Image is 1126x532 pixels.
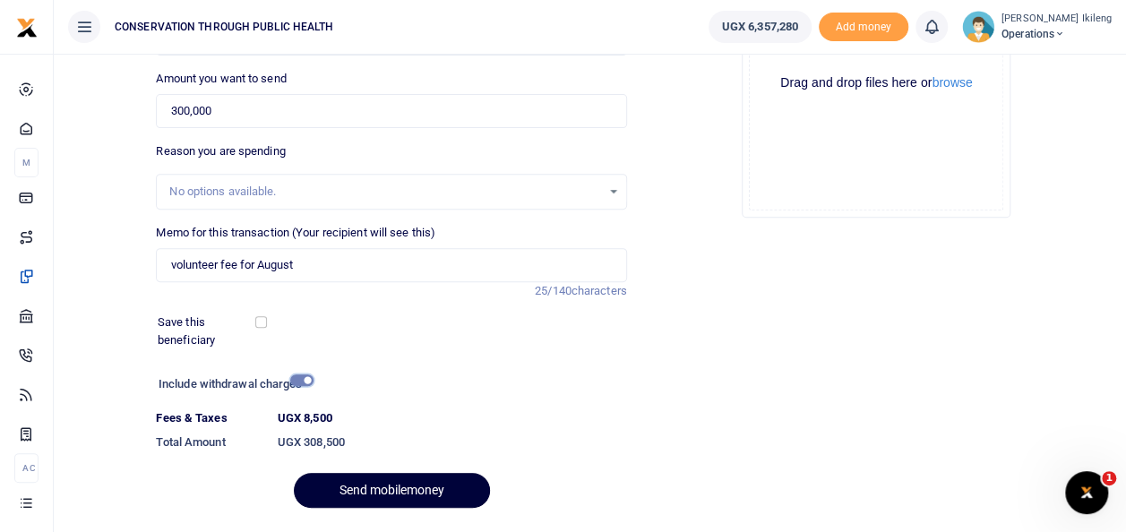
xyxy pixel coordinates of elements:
label: Memo for this transaction (Your recipient will see this) [156,224,435,242]
h6: UGX 308,500 [278,435,627,450]
input: UGX [156,94,626,128]
a: Add money [819,19,908,32]
iframe: Intercom live chat [1065,471,1108,514]
span: 1 [1102,471,1116,485]
label: Reason you are spending [156,142,285,160]
span: Operations [1001,26,1112,42]
h6: Include withdrawal charges [159,377,305,391]
img: logo-small [16,17,38,39]
span: Add money [819,13,908,42]
label: Save this beneficiary [158,313,258,348]
button: browse [932,76,972,89]
label: UGX 8,500 [278,409,332,427]
h6: Total Amount [156,435,262,450]
span: CONSERVATION THROUGH PUBLIC HEALTH [107,19,340,35]
li: Ac [14,453,39,483]
li: Toup your wallet [819,13,908,42]
div: No options available. [169,183,600,201]
span: characters [572,284,627,297]
label: Amount you want to send [156,70,286,88]
li: M [14,148,39,177]
div: Drag and drop files here or [750,74,1002,91]
a: logo-small logo-large logo-large [16,20,38,33]
li: Wallet ballance [701,11,819,43]
small: [PERSON_NAME] Ikileng [1001,12,1112,27]
a: UGX 6,357,280 [709,11,812,43]
button: Send mobilemoney [294,473,490,508]
span: UGX 6,357,280 [722,18,798,36]
dt: Fees & Taxes [149,409,270,427]
img: profile-user [962,11,994,43]
span: 25/140 [535,284,572,297]
input: Enter extra information [156,248,626,282]
a: profile-user [PERSON_NAME] Ikileng Operations [962,11,1112,43]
